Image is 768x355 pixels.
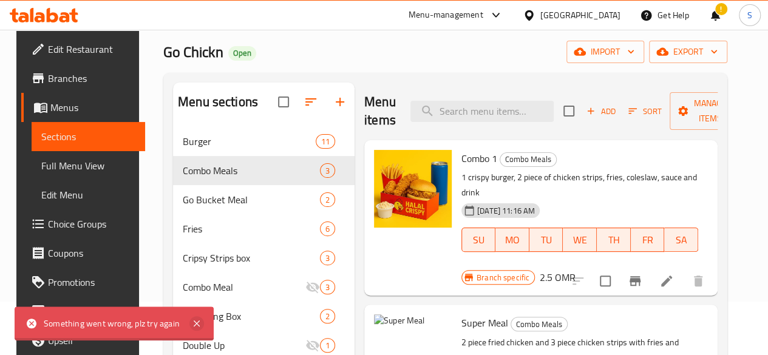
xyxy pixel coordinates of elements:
h6: 2.5 OMR [540,269,576,286]
span: [DATE] 11:16 AM [472,205,540,217]
span: Cripsy Strips box [183,251,320,265]
span: Fries [183,221,320,236]
button: Sort [625,102,665,121]
span: Sort [628,104,662,118]
span: Combo 1 [461,149,497,167]
button: MO [495,228,529,252]
div: Burger11 [173,127,355,156]
span: Open [228,48,256,58]
span: import [576,44,634,59]
button: FR [631,228,665,252]
span: Go Chickn [163,38,223,66]
span: Sort sections [296,87,325,117]
span: Combo Meals [500,152,556,166]
a: Full Menu View [32,151,144,180]
div: Menu-management [409,8,483,22]
span: Double Up [183,338,305,353]
span: Branches [48,71,135,86]
button: import [566,41,644,63]
span: Upsell [48,333,135,348]
svg: Inactive section [305,338,320,353]
span: 3 [321,165,335,177]
span: Menu disclaimer [48,304,135,319]
span: TH [602,231,626,249]
div: Combo Meal3 [173,272,355,302]
span: Combo Meals [511,317,567,331]
h2: Menu items [364,93,396,129]
div: Open [228,46,256,61]
a: Sections [32,122,144,151]
span: Combo Meal [183,280,305,294]
span: Manage items [679,96,741,126]
div: items [320,309,335,323]
a: Edit Menu [32,180,144,209]
a: Choice Groups [21,209,144,238]
a: Coupons [21,238,144,268]
div: items [320,338,335,353]
button: Manage items [670,92,751,130]
span: FR [636,231,660,249]
svg: Inactive section [305,280,320,294]
button: delete [684,266,713,296]
div: items [320,221,335,236]
span: Add [585,104,617,118]
input: search [410,101,554,122]
div: Gathering Box2 [173,302,355,331]
span: Coupons [48,246,135,260]
span: Sections [41,129,135,144]
span: Select section [556,98,582,124]
span: Select all sections [271,89,296,115]
a: Menu disclaimer [21,297,144,326]
a: Upsell [21,326,144,355]
a: Branches [21,64,144,93]
span: 3 [321,252,335,264]
button: export [649,41,727,63]
div: Fries6 [173,214,355,243]
span: 11 [316,136,335,147]
span: Menus [50,100,135,115]
a: Edit Restaurant [21,35,144,64]
div: items [320,163,335,178]
span: 3 [321,282,335,293]
span: 1 [321,340,335,351]
button: Add section [325,87,355,117]
button: WE [563,228,597,252]
button: Branch-specific-item [620,266,650,296]
div: Go Bucket Meal2 [173,185,355,214]
div: items [320,251,335,265]
div: Combo Meals3 [173,156,355,185]
button: TU [529,228,563,252]
h2: Menu sections [178,93,258,111]
button: SA [664,228,698,252]
button: Add [582,102,620,121]
span: Promotions [48,275,135,289]
div: Something went wrong, plz try again [44,317,180,330]
span: MO [500,231,525,249]
span: SA [669,231,693,249]
div: Cripsy Strips box3 [173,243,355,272]
span: Branch specific [472,272,534,283]
span: TU [534,231,559,249]
span: Combo Meals [183,163,320,178]
span: export [659,44,718,59]
span: Select to update [593,268,618,294]
span: Go Bucket Meal [183,192,320,207]
span: Burger [183,134,316,149]
div: items [316,134,335,149]
span: Choice Groups [48,217,135,231]
span: SU [467,231,491,249]
a: Promotions [21,268,144,297]
span: WE [568,231,592,249]
span: Gathering Box [183,309,320,323]
a: Menus [21,93,144,122]
span: S [747,8,752,22]
span: Full Menu View [41,158,135,173]
a: Edit menu item [659,274,674,288]
img: Combo 1 [374,150,452,228]
span: Edit Restaurant [48,42,135,56]
p: 1 crispy burger, 2 piece of chicken strips, fries, coleslaw, sauce and drink [461,170,698,200]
